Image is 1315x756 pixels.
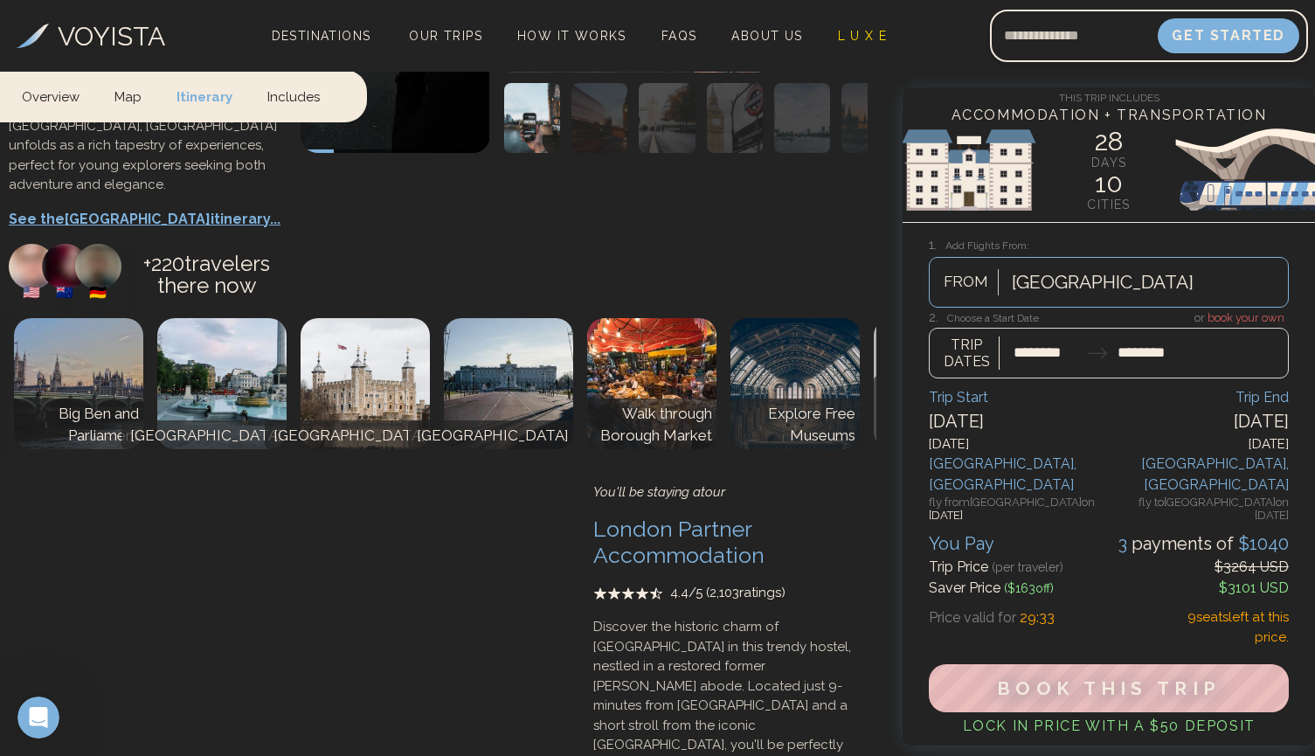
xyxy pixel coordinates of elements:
[1118,533,1132,554] span: 3
[929,664,1289,712] button: Book This Trip
[593,516,868,568] h3: London Partner Accommodation
[14,318,143,449] img: Big Ben and Parliament
[929,509,963,522] span: [DATE]
[9,244,55,290] img: Traveler Profile Picture
[1109,408,1289,434] div: [DATE]
[18,403,139,447] p: Big Ben and Parliament
[42,282,88,303] h1: 🇳🇿
[157,318,287,449] img: Trafalgar Square
[510,24,633,48] a: How It Works
[731,29,802,43] span: About Us
[661,29,697,43] span: FAQs
[269,425,426,447] p: [GEOGRAPHIC_DATA]
[75,244,121,290] img: Traveler Profile Picture
[22,70,97,121] a: Overview
[250,70,337,121] a: Includes
[724,24,809,48] a: About Us
[17,24,49,48] img: Voyista Logo
[929,387,1109,408] div: Trip Start
[990,15,1158,57] input: Email address
[730,318,860,449] img: Explore Free Museums
[1109,454,1289,496] div: [GEOGRAPHIC_DATA] , [GEOGRAPHIC_DATA]
[593,482,868,503] div: You'll be staying at our
[159,70,250,121] a: Itinerary
[301,318,430,449] img: Tower of London
[58,17,165,56] h3: VOYISTA
[903,117,1315,222] img: European Sights
[929,454,1109,496] div: [GEOGRAPHIC_DATA] , [GEOGRAPHIC_DATA]
[97,70,159,121] a: Map
[1020,609,1055,626] span: 29 : 33
[1118,531,1289,557] div: payment s of
[929,578,1054,599] div: Saver Price
[992,560,1063,574] span: (per traveler)
[17,697,59,739] iframe: Intercom live chat
[929,408,1109,434] div: [DATE]
[929,531,994,557] div: You Pay
[670,583,786,603] span: 4.4 /5 ( 2,103 ratings)
[929,434,1109,454] div: [DATE]
[1169,607,1289,647] div: 9 seat s left at this price.
[126,425,282,447] p: [GEOGRAPHIC_DATA]
[929,609,1016,626] span: Price valid for
[997,677,1221,699] span: Book This Trip
[929,237,945,253] span: 1.
[1109,434,1289,454] div: [DATE]
[412,425,569,447] p: [GEOGRAPHIC_DATA]
[1109,496,1289,526] div: fly to [GEOGRAPHIC_DATA] on [DATE]
[929,308,1289,327] h4: or
[121,244,284,314] h2: + 220 travelers there now
[42,244,88,290] img: Traveler Profile Picture
[903,105,1315,126] h4: Accommodation + Transportation
[587,318,716,449] img: Walk through Borough Market
[1004,581,1054,595] span: ($ 163 off)
[1219,579,1289,596] span: $3101 USD
[9,209,283,230] p: See the [GEOGRAPHIC_DATA] itinerary...
[929,716,1289,737] h4: Lock in Price with a $50 deposit
[9,282,55,303] h1: 🇺🇸
[929,496,1109,526] div: fly from [GEOGRAPHIC_DATA] on
[934,271,998,294] span: FROM
[735,403,855,447] p: Explore Free Museums
[17,17,165,56] a: VOYISTA
[1234,533,1289,554] span: $ 1040
[402,24,489,48] a: Our Trips
[1215,558,1289,575] span: $3264 USD
[1158,18,1299,53] button: Get Started
[831,24,895,48] a: L U X E
[903,87,1315,105] h4: This Trip Includes
[929,235,1289,255] h3: Add Flights From:
[929,557,1063,578] div: Trip Price
[592,403,712,447] p: Walk through Borough Market
[409,29,482,43] span: Our Trips
[838,29,888,43] span: L U X E
[444,318,573,449] img: Buckingham Palace
[265,22,378,73] span: Destinations
[75,282,121,303] h1: 🇩🇪
[654,24,704,48] a: FAQs
[517,29,626,43] span: How It Works
[1109,387,1289,408] div: Trip End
